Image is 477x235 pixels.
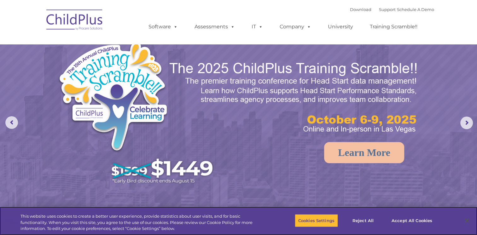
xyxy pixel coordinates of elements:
a: Assessments [188,20,241,33]
button: Reject All [343,214,383,227]
span: Last name [88,42,107,46]
font: | [350,7,434,12]
img: ChildPlus by Procare Solutions [43,5,106,37]
a: Training Scramble!! [364,20,424,33]
button: Close [460,214,474,227]
a: Download [350,7,371,12]
a: Software [142,20,184,33]
button: Cookies Settings [295,214,338,227]
button: Accept All Cookies [388,214,436,227]
a: IT [245,20,269,33]
a: Support [379,7,396,12]
a: Learn More [324,142,404,163]
a: Company [273,20,317,33]
span: Phone number [88,67,114,72]
div: This website uses cookies to create a better user experience, provide statistics about user visit... [20,213,262,232]
a: University [322,20,359,33]
a: Schedule A Demo [397,7,434,12]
